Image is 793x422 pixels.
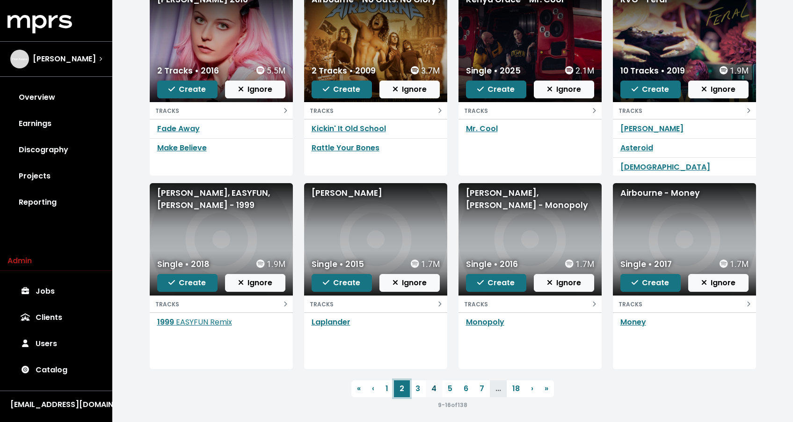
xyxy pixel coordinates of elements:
a: 18 [507,380,525,397]
span: Create [632,84,669,95]
div: 3.7M [411,65,439,77]
a: mprs logo [7,18,72,29]
a: Earnings [7,111,105,137]
button: TRACKS [304,296,447,312]
div: Single • 2015 [312,258,364,270]
button: Create [312,274,372,292]
span: Ignore [393,277,427,288]
a: 3 [410,380,426,397]
span: Create [168,84,206,95]
a: [PERSON_NAME] [620,123,684,134]
button: TRACKS [150,296,293,312]
div: Airbourne - Money [620,187,749,199]
a: 1 [380,380,394,397]
a: Discography [7,137,105,163]
button: Ignore [688,274,749,292]
span: Ignore [393,84,427,95]
span: › [531,383,533,394]
span: « [357,383,361,394]
a: Rattle Your Bones [312,142,379,153]
a: 1999 EASYFUN Remix [157,317,232,327]
span: Ignore [238,84,272,95]
button: Ignore [379,81,440,98]
div: 2 Tracks • 2016 [157,65,219,77]
a: [DEMOGRAPHIC_DATA] Neurosurgeon [620,162,710,184]
div: 1.7M [720,258,748,270]
button: Create [466,81,526,98]
div: [EMAIL_ADDRESS][DOMAIN_NAME] [10,399,102,410]
small: TRACKS [618,107,642,115]
a: Make Believe [157,142,207,153]
button: Create [466,274,526,292]
a: 4 [426,380,442,397]
span: Create [477,84,515,95]
a: 2 [394,380,410,397]
button: Create [312,81,372,98]
div: [PERSON_NAME] [312,187,440,199]
button: Ignore [534,81,594,98]
button: Ignore [225,81,285,98]
div: 1.9M [720,65,748,77]
a: Money [620,317,646,327]
small: TRACKS [618,300,642,308]
button: TRACKS [304,102,447,119]
span: Create [632,277,669,288]
a: Mr. Cool [466,123,498,134]
span: ‹ [372,383,374,394]
span: EASYFUN Remix [176,317,232,327]
div: Single • 2018 [157,258,210,270]
div: [PERSON_NAME], [PERSON_NAME] - Monopoly [466,187,594,212]
a: Fade Away [157,123,200,134]
span: Ignore [701,84,735,95]
button: Ignore [688,81,749,98]
span: Create [323,84,360,95]
button: TRACKS [613,296,756,312]
small: TRACKS [464,300,488,308]
span: Ignore [238,277,272,288]
small: TRACKS [464,107,488,115]
a: Laplander [312,317,350,327]
button: TRACKS [458,296,602,312]
small: TRACKS [155,300,179,308]
div: 2 Tracks • 2009 [312,65,376,77]
a: 7 [474,380,490,397]
small: 9 - 16 of 138 [438,401,467,409]
a: Monopoly [466,317,504,327]
span: Create [168,277,206,288]
span: » [545,383,548,394]
div: 5.5M [256,65,285,77]
div: Single • 2017 [620,258,672,270]
a: Projects [7,163,105,189]
a: Reporting [7,189,105,215]
button: TRACKS [458,102,602,119]
small: TRACKS [155,107,179,115]
span: Create [477,277,515,288]
a: 6 [458,380,474,397]
a: Users [7,331,105,357]
div: 1.7M [411,258,439,270]
a: Overview [7,84,105,111]
button: Ignore [379,274,440,292]
small: TRACKS [310,107,334,115]
a: Kickin' It Old School [312,123,386,134]
button: Ignore [534,274,594,292]
a: Clients [7,304,105,331]
span: Create [323,277,360,288]
button: TRACKS [150,102,293,119]
a: 5 [442,380,458,397]
a: Jobs [7,278,105,304]
small: TRACKS [310,300,334,308]
img: The selected account / producer [10,50,29,68]
button: Create [157,81,218,98]
button: Create [620,274,681,292]
span: Ignore [547,277,581,288]
div: 10 Tracks • 2019 [620,65,685,77]
span: [PERSON_NAME] [33,53,96,65]
span: Ignore [701,277,735,288]
div: 1.9M [256,258,285,270]
button: [EMAIL_ADDRESS][DOMAIN_NAME] [7,399,105,411]
button: Create [620,81,681,98]
div: Single • 2016 [466,258,518,270]
div: 1.7M [565,258,594,270]
a: Asteroid [620,142,653,153]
